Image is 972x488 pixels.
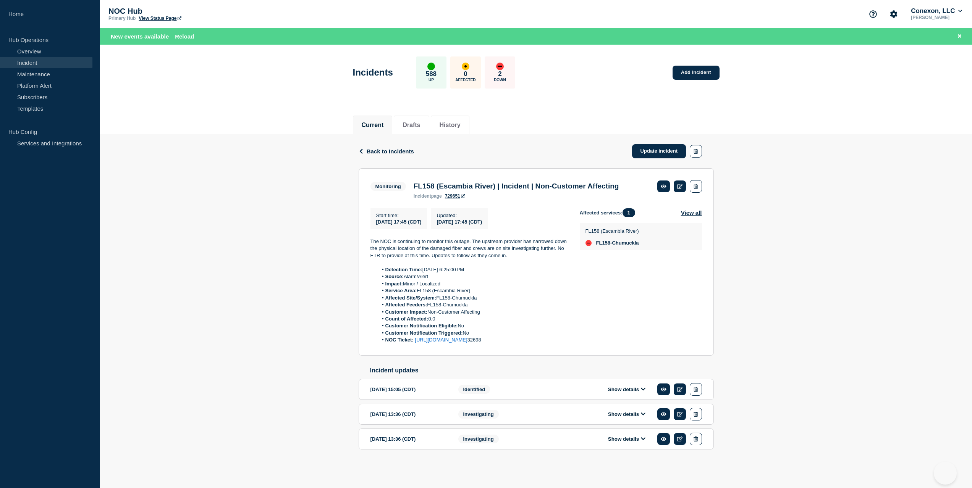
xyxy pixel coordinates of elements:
[458,410,499,419] span: Investigating
[498,70,501,78] p: 2
[385,302,427,308] strong: Affected Feeders:
[108,16,136,21] p: Primary Hub
[427,63,435,70] div: up
[403,122,420,129] button: Drafts
[455,78,475,82] p: Affected
[414,193,431,199] span: incident
[108,7,261,16] p: NOC Hub
[673,66,720,80] a: Add incident
[359,148,414,155] button: Back to Incidents
[464,70,467,78] p: 0
[376,213,422,218] p: Start time :
[429,78,434,82] p: Up
[370,433,447,445] div: [DATE] 13:36 (CDT)
[353,67,393,78] h1: Incidents
[370,367,714,374] h2: Incident updates
[606,436,648,442] button: Show details
[385,316,429,322] strong: Count of Affected:
[370,408,447,420] div: [DATE] 13:36 (CDT)
[385,330,463,336] strong: Customer Notification Triggered:
[462,63,469,70] div: affected
[385,323,458,329] strong: Customer Notification Eligible:
[370,238,568,259] p: The NOC is continuing to monitor this outage. The upstream provider has narrowed down the physica...
[580,208,639,217] span: Affected services:
[596,240,639,246] span: FL158-Chumuckla
[632,144,686,158] a: Update incident
[585,240,592,246] div: down
[378,316,568,322] li: 0.0
[175,33,194,40] button: Reload
[378,330,568,337] li: No
[139,16,181,21] a: View Status Page
[378,273,568,280] li: Alarm/Alert
[111,33,169,40] span: New events available
[415,337,467,343] a: [URL][DOMAIN_NAME]
[385,267,422,272] strong: Detection Time:
[385,295,437,301] strong: Affected Site/System:
[494,78,506,82] p: Down
[606,411,648,417] button: Show details
[378,337,568,343] li: 32698
[414,182,619,190] h3: FL158 (Escambia River) | Incident | Non-Customer Affecting
[378,295,568,301] li: FL158-Chumuckla
[414,193,442,199] p: page
[378,287,568,294] li: FL158 (Escambia River)
[865,6,881,22] button: Support
[378,301,568,308] li: FL158-Chumuckla
[378,309,568,316] li: Non-Customer Affecting
[378,280,568,287] li: Minor / Localized
[385,274,404,279] strong: Source:
[370,182,406,191] span: Monitoring
[909,7,964,15] button: Conexon, LLC
[385,309,428,315] strong: Customer Impact:
[437,213,482,218] p: Updated :
[681,208,702,217] button: View all
[385,337,414,343] strong: NOC Ticket:
[370,383,447,396] div: [DATE] 15:05 (CDT)
[445,193,465,199] a: 729651
[378,266,568,273] li: [DATE] 6:25:00 PM
[458,385,490,394] span: Identified
[886,6,902,22] button: Account settings
[385,288,417,293] strong: Service Area:
[606,386,648,393] button: Show details
[496,63,504,70] div: down
[934,462,957,485] iframe: Help Scout Beacon - Open
[378,322,568,329] li: No
[376,219,422,225] span: [DATE] 17:45 (CDT)
[385,281,403,287] strong: Impact:
[623,208,635,217] span: 1
[585,228,639,234] p: FL158 (Escambia River)
[440,122,461,129] button: History
[909,15,964,20] p: [PERSON_NAME]
[458,435,499,443] span: Investigating
[426,70,437,78] p: 588
[437,218,482,225] div: [DATE] 17:45 (CDT)
[362,122,384,129] button: Current
[367,148,414,155] span: Back to Incidents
